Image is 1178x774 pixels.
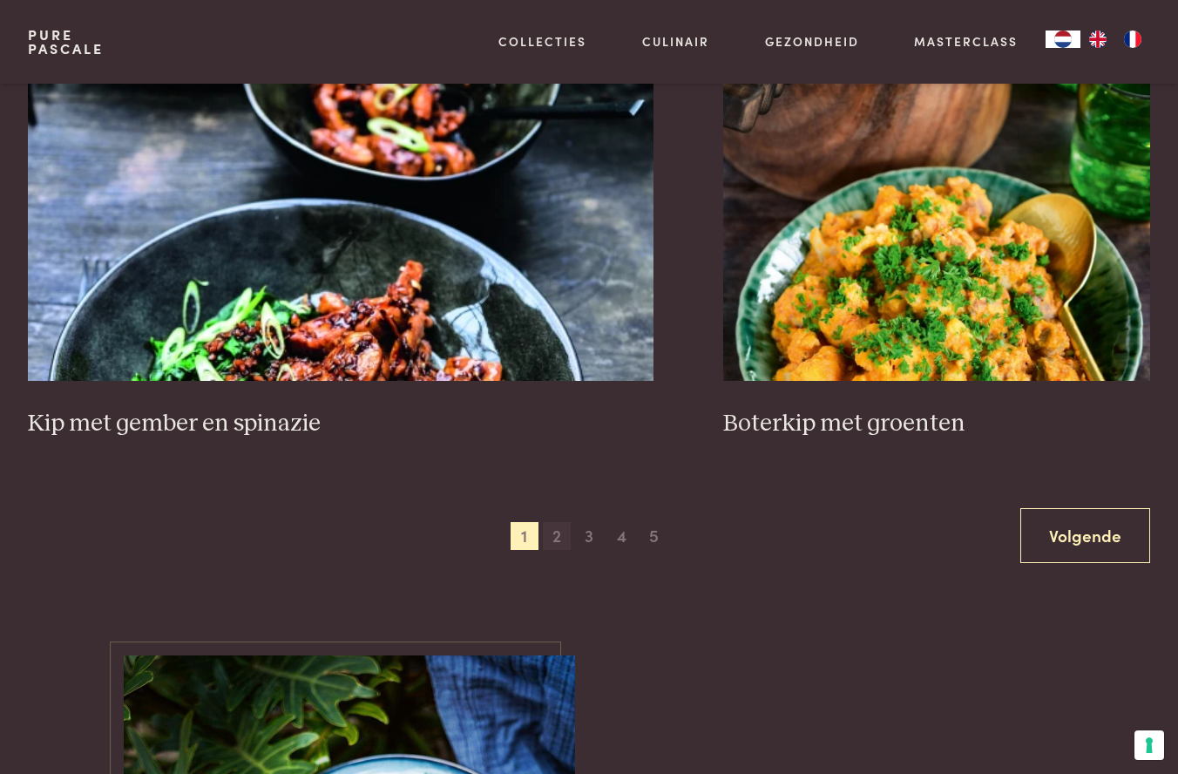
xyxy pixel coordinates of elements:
[1134,730,1164,760] button: Uw voorkeuren voor toestemming voor trackingtechnologieën
[1046,31,1080,48] a: NL
[575,522,603,550] span: 3
[543,522,571,550] span: 2
[28,32,653,438] a: Kip met gember en spinazie Kip met gember en spinazie
[723,32,1150,381] img: Boterkip met groenten
[1115,31,1150,48] a: FR
[28,32,653,381] img: Kip met gember en spinazie
[1080,31,1115,48] a: EN
[28,28,104,56] a: PurePascale
[1020,508,1150,563] a: Volgende
[640,522,667,550] span: 5
[1080,31,1150,48] ul: Language list
[1046,31,1080,48] div: Language
[642,32,709,51] a: Culinair
[914,32,1018,51] a: Masterclass
[1046,31,1150,48] aside: Language selected: Nederlands
[498,32,586,51] a: Collecties
[765,32,859,51] a: Gezondheid
[607,522,635,550] span: 4
[28,409,653,439] h3: Kip met gember en spinazie
[511,522,538,550] span: 1
[723,32,1150,438] a: Boterkip met groenten Boterkip met groenten
[723,409,1150,439] h3: Boterkip met groenten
